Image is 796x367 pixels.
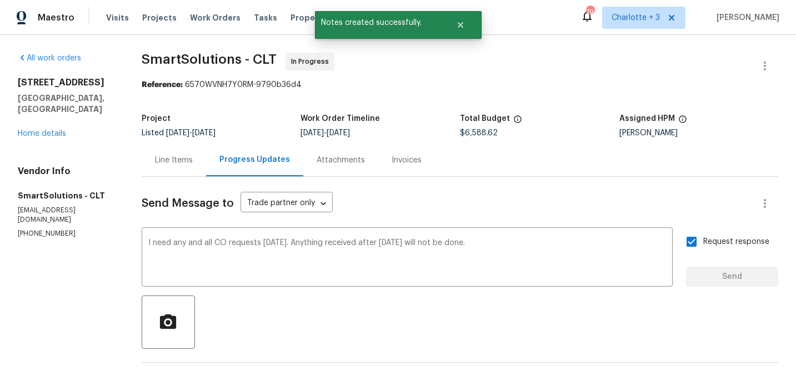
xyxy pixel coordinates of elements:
[612,12,660,23] span: Charlotte + 3
[38,12,74,23] span: Maestro
[18,93,115,115] h5: [GEOGRAPHIC_DATA], [GEOGRAPHIC_DATA]
[192,129,216,137] span: [DATE]
[586,7,594,18] div: 79
[442,14,479,36] button: Close
[678,115,687,129] span: The hpm assigned to this work order.
[703,236,769,248] span: Request response
[18,130,66,137] a: Home details
[291,56,333,67] span: In Progress
[712,12,779,23] span: [PERSON_NAME]
[190,12,241,23] span: Work Orders
[18,166,115,177] h4: Vendor Info
[219,154,290,165] div: Progress Updates
[317,155,365,166] div: Attachments
[460,115,510,123] h5: Total Budget
[142,198,234,209] span: Send Message to
[166,129,189,137] span: [DATE]
[142,115,171,123] h5: Project
[166,129,216,137] span: -
[18,54,81,62] a: All work orders
[18,190,115,201] h5: SmartSolutions - CLT
[254,14,277,22] span: Tasks
[18,77,115,88] h2: [STREET_ADDRESS]
[392,155,422,166] div: Invoices
[142,129,216,137] span: Listed
[301,115,380,123] h5: Work Order Timeline
[142,53,277,66] span: SmartSolutions - CLT
[142,12,177,23] span: Projects
[460,129,498,137] span: $6,588.62
[327,129,350,137] span: [DATE]
[513,115,522,129] span: The total cost of line items that have been proposed by Opendoor. This sum includes line items th...
[18,206,115,225] p: [EMAIL_ADDRESS][DOMAIN_NAME]
[241,195,333,213] div: Trade partner only
[155,155,193,166] div: Line Items
[301,129,350,137] span: -
[619,129,779,137] div: [PERSON_NAME]
[301,129,324,137] span: [DATE]
[18,229,115,238] p: [PHONE_NUMBER]
[142,81,183,89] b: Reference:
[315,11,442,34] span: Notes created successfully.
[106,12,129,23] span: Visits
[619,115,675,123] h5: Assigned HPM
[291,12,334,23] span: Properties
[142,79,778,90] div: 6570WVNH7Y0RM-9790b36d4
